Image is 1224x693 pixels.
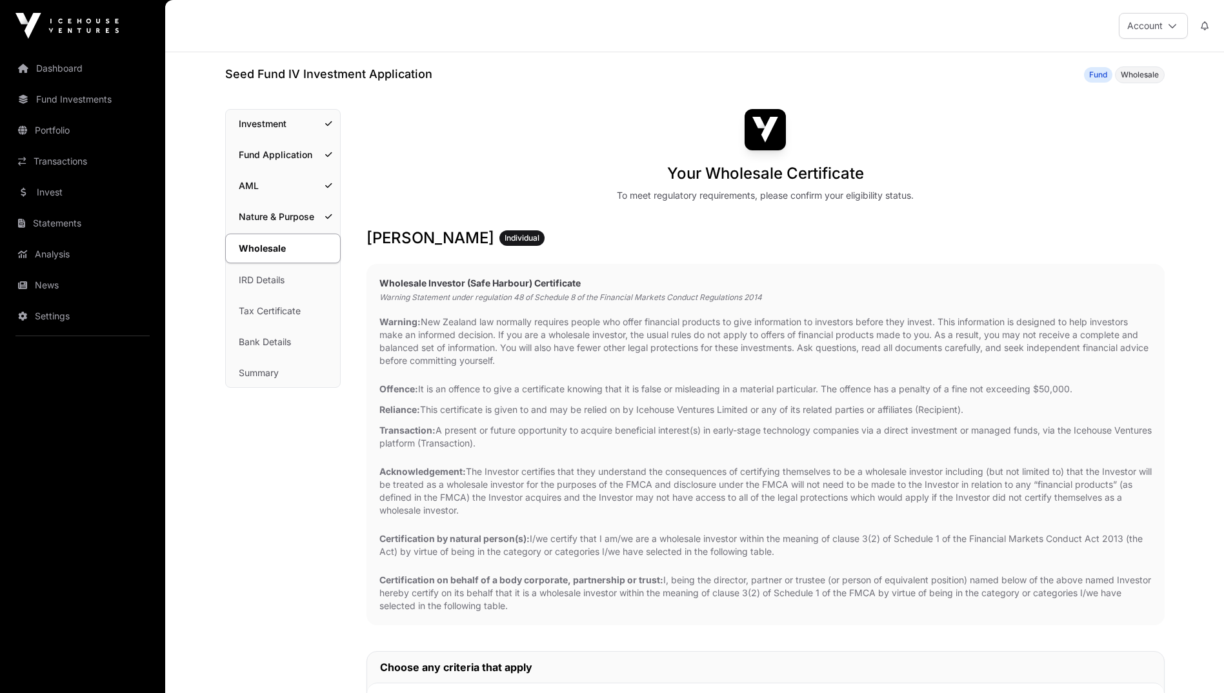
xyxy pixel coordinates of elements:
[226,110,340,138] a: Investment
[1121,70,1159,80] span: Wholesale
[379,383,1152,396] p: It is an offence to give a certificate knowing that it is false or misleading in a material parti...
[379,316,1152,367] p: New Zealand law normally requires people who offer financial products to give information to inve...
[1159,631,1224,693] iframe: Chat Widget
[225,65,432,83] h1: Seed Fund IV Investment Application
[379,532,1152,558] p: I/we certify that I am/we are a wholesale investor within the meaning of clause 3(2) of Schedule ...
[10,271,155,299] a: News
[366,228,1165,248] h3: [PERSON_NAME]
[379,533,530,544] strong: Certification by natural person(s):
[379,277,1152,290] h2: Wholesale Investor (Safe Harbour) Certificate
[10,54,155,83] a: Dashboard
[226,328,340,356] a: Bank Details
[379,404,420,415] strong: Reliance:
[10,209,155,237] a: Statements
[226,297,340,325] a: Tax Certificate
[379,465,1152,517] p: The Investor certifies that they understand the consequences of certifying themselves to be a who...
[617,189,914,202] div: To meet regulatory requirements, please confirm your eligibility status.
[10,240,155,268] a: Analysis
[745,109,786,150] img: Seed Fund IV
[379,425,436,436] strong: Transaction:
[1089,70,1107,80] span: Fund
[379,466,466,477] strong: Acknowledgement:
[379,292,1152,303] p: Warning Statement under regulation 48 of Schedule 8 of the Financial Markets Conduct Regulations ...
[225,234,341,263] a: Wholesale
[10,147,155,176] a: Transactions
[226,172,340,200] a: AML
[379,383,418,394] strong: Offence:
[505,233,539,243] span: Individual
[667,163,864,184] h1: Your Wholesale Certificate
[10,116,155,145] a: Portfolio
[379,574,663,585] strong: Certification on behalf of a body corporate, partnership or trust:
[379,424,1152,450] p: A present or future opportunity to acquire beneficial interest(s) in early-stage technology compa...
[226,141,340,169] a: Fund Application
[226,266,340,294] a: IRD Details
[226,203,340,231] a: Nature & Purpose
[10,302,155,330] a: Settings
[379,316,421,327] strong: Warning:
[226,359,340,387] a: Summary
[10,178,155,206] a: Invest
[10,85,155,114] a: Fund Investments
[379,403,1152,416] p: This certificate is given to and may be relied on by Icehouse Ventures Limited or any of its rela...
[15,13,119,39] img: Icehouse Ventures Logo
[1119,13,1188,39] button: Account
[380,659,1151,675] h2: Choose any criteria that apply
[379,574,1152,612] p: I, being the director, partner or trustee (or person of equivalent position) named below of the a...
